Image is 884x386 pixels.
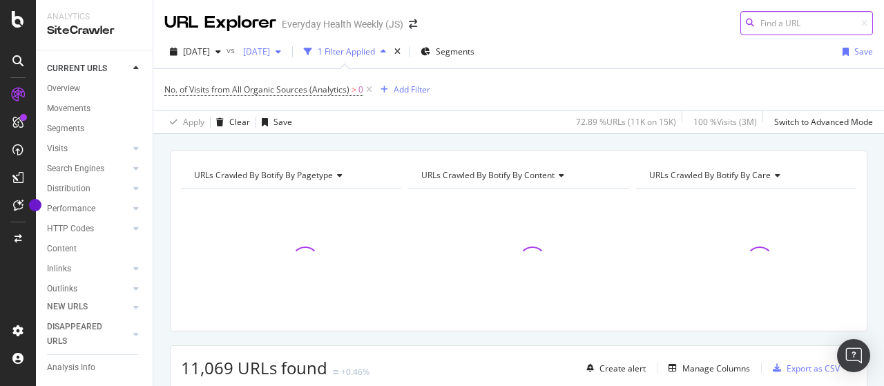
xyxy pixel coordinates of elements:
button: [DATE] [164,41,227,63]
button: Add Filter [375,81,430,98]
button: Save [837,41,873,63]
div: HTTP Codes [47,222,94,236]
a: NEW URLS [47,300,129,314]
div: Everyday Health Weekly (JS) [282,17,403,31]
span: vs [227,44,238,56]
button: Export as CSV [767,357,840,379]
h4: URLs Crawled By Botify By pagetype [191,164,389,186]
span: Segments [436,46,474,57]
div: arrow-right-arrow-left [409,19,417,29]
span: No. of Visits from All Organic Sources (Analytics) [164,84,349,95]
span: 2025 Oct. 5th [183,46,210,57]
div: 72.89 % URLs ( 11K on 15K ) [576,116,676,128]
div: Switch to Advanced Mode [774,116,873,128]
span: 0 [358,80,363,99]
div: Inlinks [47,262,71,276]
div: Save [854,46,873,57]
div: Apply [183,116,204,128]
div: Add Filter [394,84,430,95]
h4: URLs Crawled By Botify By content [419,164,616,186]
span: URLs Crawled By Botify By content [421,169,555,181]
div: SiteCrawler [47,23,142,39]
a: CURRENT URLS [47,61,129,76]
div: Performance [47,202,95,216]
a: Search Engines [47,162,129,176]
div: Manage Columns [682,363,750,374]
div: Save [273,116,292,128]
button: Apply [164,111,204,133]
button: Create alert [581,357,646,379]
div: Segments [47,122,84,136]
a: Movements [47,102,143,116]
button: Clear [211,111,250,133]
input: Find a URL [740,11,873,35]
div: Overview [47,81,80,96]
button: Switch to Advanced Mode [769,111,873,133]
button: Segments [415,41,480,63]
div: times [392,45,403,59]
div: +0.46% [341,366,369,378]
span: URLs Crawled By Botify By care [649,169,771,181]
div: Content [47,242,77,256]
button: [DATE] [238,41,287,63]
div: Tooltip anchor [29,199,41,211]
button: Manage Columns [663,360,750,376]
a: Visits [47,142,129,156]
a: Distribution [47,182,129,196]
a: Segments [47,122,143,136]
button: 1 Filter Applied [298,41,392,63]
img: Equal [333,370,338,374]
div: Outlinks [47,282,77,296]
a: Content [47,242,143,256]
div: Distribution [47,182,90,196]
span: 11,069 URLs found [181,356,327,379]
div: Movements [47,102,90,116]
span: > [352,84,356,95]
div: Export as CSV [787,363,840,374]
a: Analysis Info [47,360,143,375]
div: 100 % Visits ( 3M ) [693,116,757,128]
button: Save [256,111,292,133]
a: Overview [47,81,143,96]
span: URLs Crawled By Botify By pagetype [194,169,333,181]
a: Inlinks [47,262,129,276]
a: HTTP Codes [47,222,129,236]
div: Clear [229,116,250,128]
a: DISAPPEARED URLS [47,320,129,349]
div: Create alert [599,363,646,374]
a: Outlinks [47,282,129,296]
div: DISAPPEARED URLS [47,320,117,349]
div: Analytics [47,11,142,23]
div: Analysis Info [47,360,95,375]
div: NEW URLS [47,300,88,314]
div: Open Intercom Messenger [837,339,870,372]
div: 1 Filter Applied [318,46,375,57]
span: 2025 Sep. 21st [238,46,270,57]
div: Visits [47,142,68,156]
div: Search Engines [47,162,104,176]
a: Performance [47,202,129,216]
h4: URLs Crawled By Botify By care [646,164,844,186]
div: CURRENT URLS [47,61,107,76]
div: URL Explorer [164,11,276,35]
